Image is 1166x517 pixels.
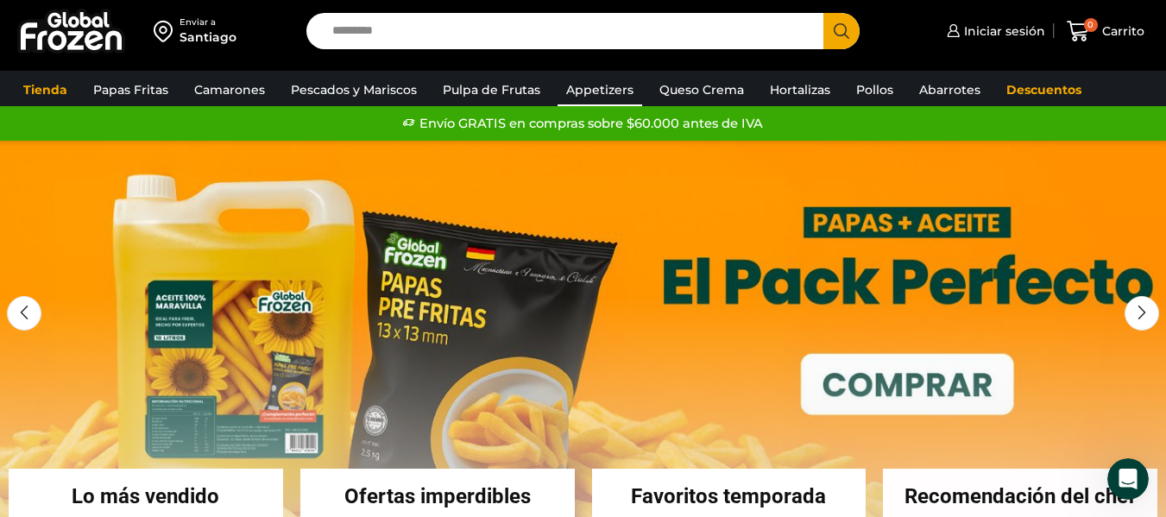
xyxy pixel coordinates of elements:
a: Pescados y Mariscos [282,73,425,106]
a: Camarones [186,73,274,106]
h2: Favoritos temporada [592,486,867,507]
div: Next slide [1125,296,1159,331]
a: Queso Crema [651,73,753,106]
iframe: Intercom live chat [1107,458,1149,500]
a: Abarrotes [911,73,989,106]
a: Pulpa de Frutas [434,73,549,106]
div: Santiago [180,28,236,46]
a: Iniciar sesión [942,14,1045,48]
a: Tienda [15,73,76,106]
h2: Recomendación del chef [883,486,1157,507]
a: Descuentos [998,73,1090,106]
a: 0 Carrito [1062,11,1149,52]
a: Appetizers [558,73,642,106]
img: address-field-icon.svg [154,16,180,46]
h2: Ofertas imperdibles [300,486,575,507]
button: Search button [823,13,860,49]
span: Carrito [1098,22,1144,40]
div: Previous slide [7,296,41,331]
span: Iniciar sesión [960,22,1045,40]
a: Papas Fritas [85,73,177,106]
span: 0 [1084,18,1098,32]
a: Hortalizas [761,73,839,106]
h2: Lo más vendido [9,486,283,507]
div: Enviar a [180,16,236,28]
a: Pollos [848,73,902,106]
